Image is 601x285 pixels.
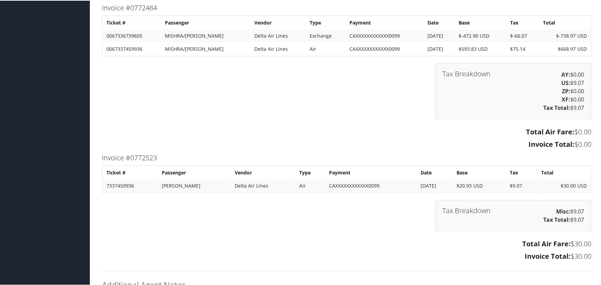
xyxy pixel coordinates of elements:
th: Base [455,16,506,28]
th: Date [417,166,453,178]
h3: Invoice #0772484 [102,2,591,12]
h3: Invoice #0772523 [102,152,591,162]
strong: Invoice Total: [528,139,574,148]
th: Total [539,16,590,28]
th: Ticket # [103,16,161,28]
td: MISHRA/[PERSON_NAME] [161,42,250,55]
th: Tax [507,16,539,28]
h3: $0.00 [102,126,591,136]
strong: ZP: [562,87,570,94]
td: CAXXXXXXXXXXXX0099 [326,179,416,191]
h3: $30.00 [102,251,591,260]
h3: Tax Breakdown [442,207,490,213]
td: $30.00 USD [538,179,590,191]
td: Delta Air Lines [251,42,306,55]
strong: Tax Total: [543,103,570,111]
strong: Invoice Total: [525,251,571,260]
div: $9.07 $9.07 [435,199,591,230]
td: $9.07 [506,179,537,191]
th: Payment [346,16,423,28]
td: $-66.07 [507,29,539,41]
td: [DATE] [417,179,453,191]
td: Delta Air Lines [251,29,306,41]
th: Type [296,166,325,178]
th: Total [538,166,590,178]
th: Vendor [231,166,295,178]
td: CAXXXXXXXXXXXX0099 [346,42,423,55]
td: Delta Air Lines [231,179,295,191]
td: Air [306,42,345,55]
td: Exchange [306,29,345,41]
td: MISHRA/[PERSON_NAME] [161,29,250,41]
h3: Tax Breakdown [442,70,490,77]
td: 7337459936 [103,179,158,191]
td: Air [296,179,325,191]
strong: Total Air Fare: [526,126,574,136]
th: Tax [506,166,537,178]
th: Base [453,166,506,178]
strong: US: [561,78,570,86]
div: $0.00 $9.07 $0.00 $0.00 $9.07 [435,63,591,118]
strong: Total Air Fare: [522,238,571,248]
th: Vendor [251,16,306,28]
h3: $30.00 [102,238,591,248]
th: Date [424,16,454,28]
strong: Misc: [556,207,570,215]
td: $75.14 [507,42,539,55]
td: $-738.97 USD [539,29,590,41]
th: Type [306,16,345,28]
th: Payment [326,166,416,178]
td: $20.93 USD [453,179,506,191]
strong: XF: [562,95,570,103]
th: Ticket # [103,166,158,178]
td: 0067337459936 [103,42,161,55]
td: [DATE] [424,42,454,55]
td: $593.83 USD [455,42,506,55]
td: CAXXXXXXXXXXXX0099 [346,29,423,41]
h3: $0.00 [102,139,591,149]
strong: Tax Total: [543,215,570,223]
td: $668.97 USD [539,42,590,55]
td: 0067336739605 [103,29,161,41]
th: Passenger [158,166,231,178]
td: $-472.90 USD [455,29,506,41]
th: Passenger [161,16,250,28]
strong: AY: [561,70,570,78]
td: [PERSON_NAME] [158,179,231,191]
td: [DATE] [424,29,454,41]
